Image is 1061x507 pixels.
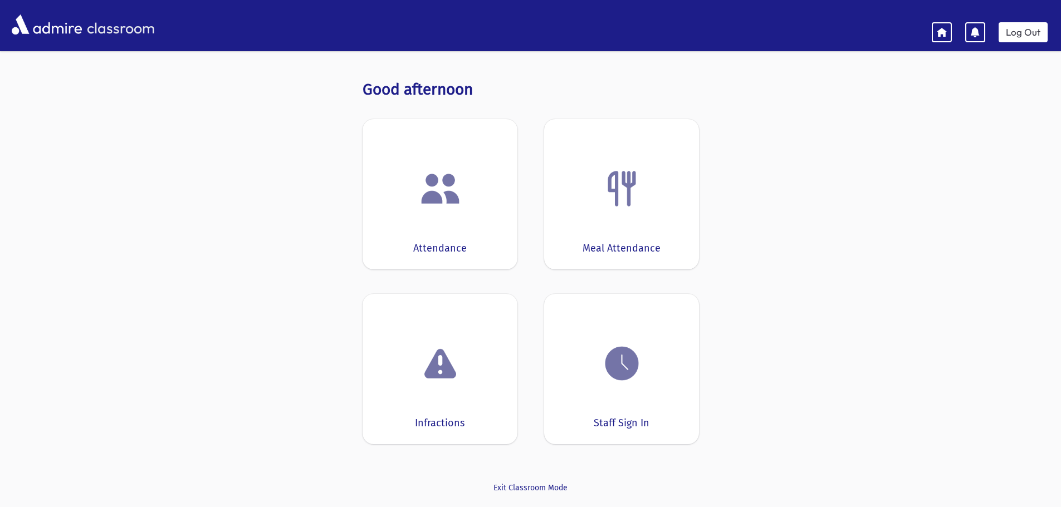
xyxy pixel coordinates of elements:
[999,22,1048,42] a: Log Out
[583,241,661,256] div: Meal Attendance
[85,10,155,40] span: classroom
[601,342,643,385] img: clock.png
[594,416,649,431] div: Staff Sign In
[363,80,699,99] h3: Good afternoon
[415,416,465,431] div: Infractions
[363,482,699,494] a: Exit Classroom Mode
[419,168,462,210] img: users.png
[419,344,462,387] img: exclamation.png
[601,168,643,210] img: Fork.png
[9,12,85,37] img: AdmirePro
[413,241,467,256] div: Attendance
